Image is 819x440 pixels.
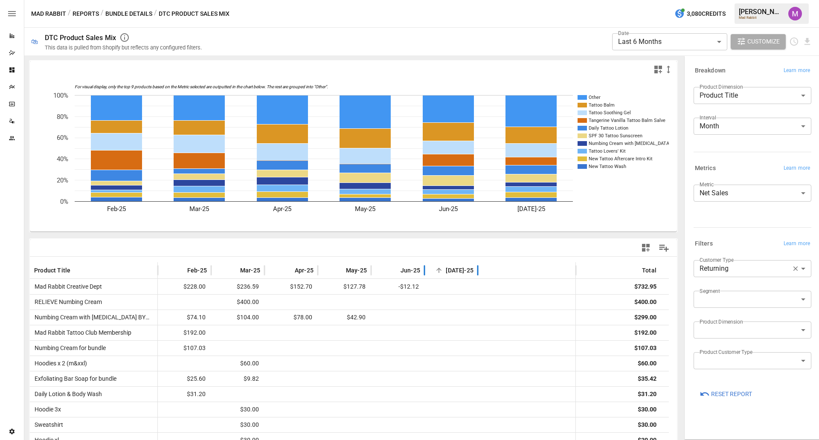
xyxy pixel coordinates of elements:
div: $299.00 [634,310,656,325]
text: May-25 [355,205,375,213]
text: Tattoo Soothing Gel [589,110,631,116]
div: 🛍 [31,38,38,46]
div: Product Title [694,87,811,104]
label: Product Dimension [700,318,743,325]
span: $192.00 [182,325,207,340]
span: Hoodie 3x [31,406,61,413]
span: $152.70 [289,279,314,294]
h6: Filters [695,239,713,249]
h6: Metrics [695,164,716,173]
text: [DATE]-25 [517,205,545,213]
button: Manage Columns [654,238,674,258]
text: SPF 30 Tattoo Sunscreen [589,133,642,139]
span: Daily Lotion & Body Wash [31,391,102,397]
span: Numbing Cream with [MEDICAL_DATA] BYOB [31,314,154,321]
span: Last 6 Months [618,38,662,46]
span: $60.00 [239,356,260,371]
button: Sort [433,264,445,276]
span: $228.00 [182,279,207,294]
span: Product Title [34,266,70,275]
div: $400.00 [634,295,656,310]
span: RELIEVE Numbing Cream [31,298,102,305]
div: $107.03 [634,341,656,356]
text: Other [589,95,601,100]
span: Mad Rabbit Tattoo Club Membership [31,329,131,336]
span: $25.60 [186,371,207,386]
span: -$12.12 [397,279,420,294]
span: 3,080 Credits [687,9,726,19]
button: Sort [71,264,83,276]
span: $30.00 [239,402,260,417]
span: Exfoliating Bar Soap for bundle [31,375,116,382]
label: Customer Type [700,256,734,263]
span: Mar-25 [240,266,260,275]
div: $35.42 [638,371,656,386]
button: Sort [333,264,345,276]
span: $107.03 [182,341,207,356]
span: $127.78 [342,279,367,294]
text: New Tattoo Aftercare Intro Kit [589,156,653,162]
text: Tattoo Balm [589,102,615,108]
div: $30.00 [638,402,656,417]
img: Umer Muhammed [788,7,802,20]
div: [PERSON_NAME] [739,8,783,16]
text: 20% [57,177,68,184]
button: Sort [282,264,294,276]
span: $104.00 [235,310,260,325]
label: Product Dimension [700,83,743,90]
button: Customize [731,34,786,49]
span: Numbing Cream for bundle [31,344,106,351]
div: Net Sales [694,185,811,202]
span: Apr-25 [295,266,314,275]
button: Sort [388,264,400,276]
button: Sort [174,264,186,276]
button: Bundle Details [105,9,152,19]
text: Daily Tattoo Lotion [589,125,628,131]
text: Tattoo Lovers' Kit [589,148,626,154]
span: $30.00 [239,417,260,432]
text: Numbing Cream with [MEDICAL_DATA] [589,141,671,146]
div: / [68,9,71,19]
span: Sweatshirt [31,421,63,428]
text: 60% [57,134,68,142]
button: Mad Rabbit [31,9,66,19]
div: $192.00 [634,325,656,340]
svg: A chart. [30,78,669,232]
span: Learn more [784,164,810,173]
div: Total [642,267,656,274]
text: Jun-25 [439,205,458,213]
div: $60.00 [638,356,656,371]
span: [DATE]-25 [446,266,473,275]
text: 40% [57,155,68,163]
label: Segment [700,287,720,295]
text: 0% [60,198,68,206]
span: Customize [747,36,780,47]
button: Download report [802,37,812,46]
span: $400.00 [235,295,260,310]
div: Month [694,118,811,135]
text: 80% [57,113,68,121]
label: Product Customer Type [700,348,752,356]
div: $31.20 [638,387,656,402]
text: Feb-25 [107,205,126,213]
label: Interval [700,114,716,121]
button: Schedule report [789,37,799,46]
div: / [154,9,157,19]
h6: Breakdown [695,66,726,75]
span: Jun-25 [401,266,420,275]
div: Returning [694,260,805,277]
span: Learn more [784,240,810,248]
text: For visual display, only the top 9 products based on the Metric selected are outputted in the cha... [75,84,328,90]
label: Metric [700,181,714,188]
span: $31.20 [186,387,207,402]
span: Mad Rabbit Creative Dept [31,283,102,290]
text: 100% [53,92,68,99]
label: Date [618,29,629,37]
span: $78.00 [292,310,314,325]
span: Hoodies x 2 (m&xxl) [31,360,87,367]
span: Feb-25 [187,266,207,275]
span: $42.90 [346,310,367,325]
span: $74.10 [186,310,207,325]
